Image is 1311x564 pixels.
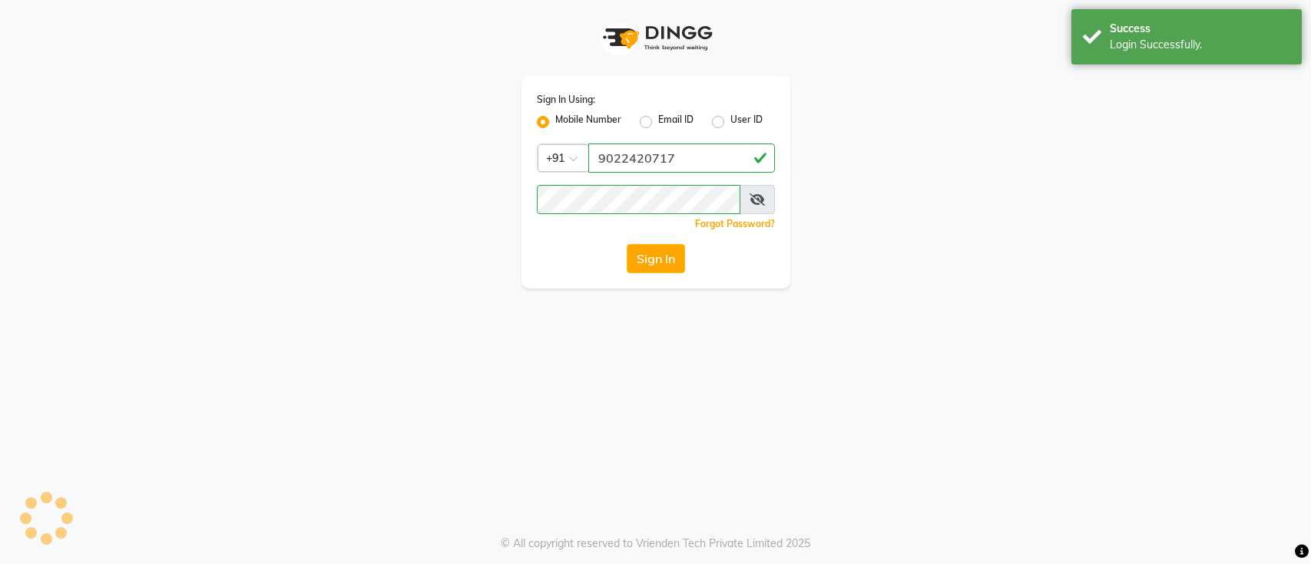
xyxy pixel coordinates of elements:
label: Mobile Number [555,113,621,131]
div: Login Successfully. [1110,37,1290,53]
label: Sign In Using: [537,93,595,107]
label: Email ID [658,113,694,131]
a: Forgot Password? [695,218,775,229]
div: Success [1110,21,1290,37]
button: Sign In [627,244,685,273]
img: logo1.svg [594,15,717,61]
label: User ID [730,113,763,131]
input: Username [588,143,775,173]
input: Username [537,185,740,214]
